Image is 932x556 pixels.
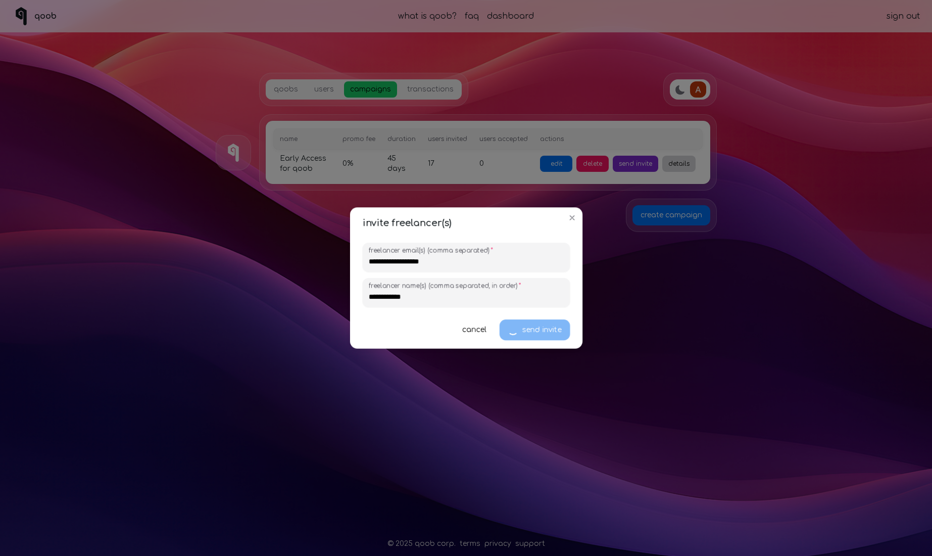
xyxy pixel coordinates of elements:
button: cancel [454,319,495,340]
input: freelancer email(s) (comma separated) [368,256,563,267]
header: invite freelancer(s) [350,207,582,239]
label: freelancer name(s) (comma separated, in order) [368,282,524,290]
button: Close [564,209,580,226]
input: freelancer name(s) (comma separated, in order) [368,292,563,302]
label: freelancer email(s) (comma separated) [368,246,496,255]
